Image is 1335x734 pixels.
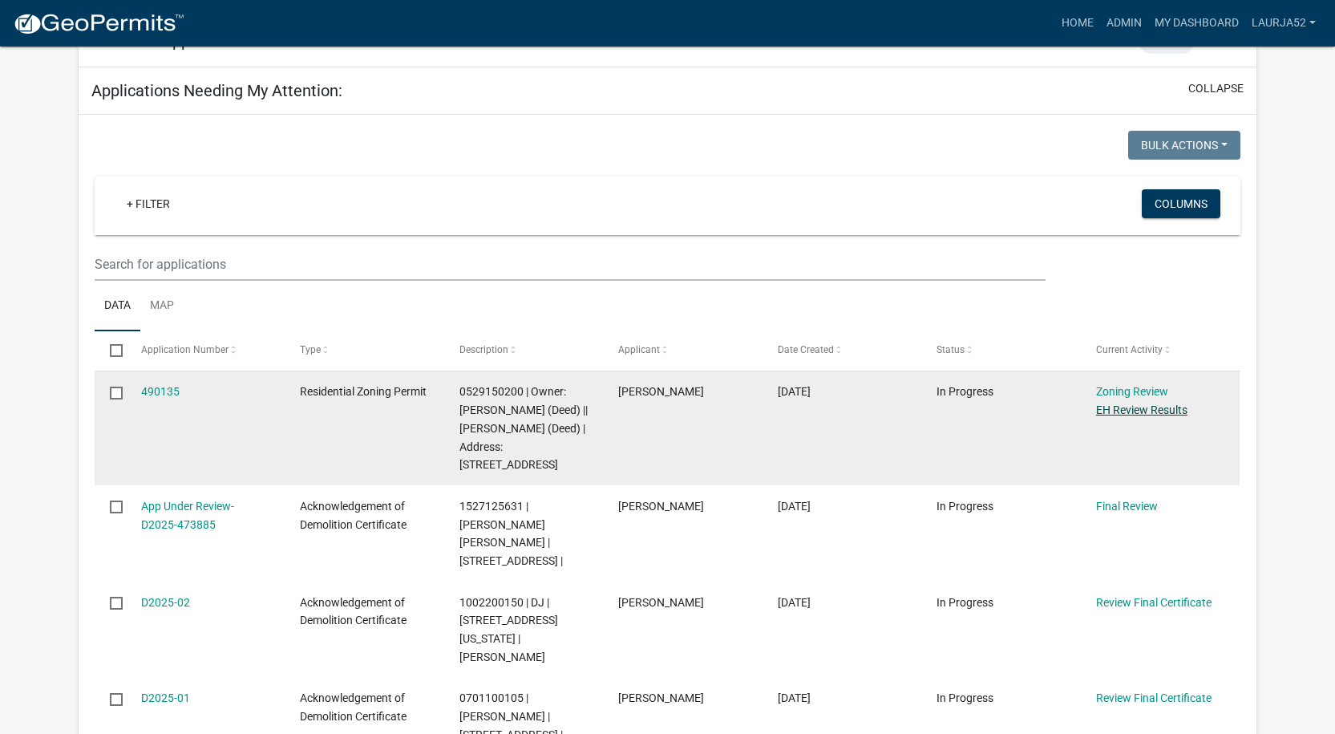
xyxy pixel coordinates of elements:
[937,385,993,398] span: In Progress
[91,81,342,100] h5: Applications Needing My Attention:
[921,331,1081,370] datatable-header-cell: Status
[1245,8,1322,39] a: laurja52
[1128,131,1240,160] button: Bulk Actions
[618,596,704,609] span: Allie Hoffman
[300,691,407,723] span: Acknowledgement of Demolition Certificate
[95,281,140,332] a: Data
[1081,331,1240,370] datatable-header-cell: Current Activity
[763,331,922,370] datatable-header-cell: Date Created
[1096,385,1168,398] a: Zoning Review
[1100,8,1148,39] a: Admin
[95,331,125,370] datatable-header-cell: Select
[1096,403,1187,416] a: EH Review Results
[778,344,834,355] span: Date Created
[114,189,183,218] a: + Filter
[141,691,190,704] a: D2025-01
[285,331,444,370] datatable-header-cell: Type
[1096,596,1212,609] a: Review Final Certificate
[1188,80,1244,97] button: collapse
[141,385,180,398] a: 490135
[778,385,811,398] span: 10/08/2025
[300,385,427,398] span: Residential Zoning Permit
[603,331,763,370] datatable-header-cell: Applicant
[300,500,407,531] span: Acknowledgement of Demolition Certificate
[1096,691,1212,704] a: Review Final Certificate
[778,500,811,513] span: 09/04/2025
[459,500,563,567] span: 1527125631 | Matthew Daisy Cory | 428 Main Street |
[1148,8,1245,39] a: My Dashboard
[444,331,604,370] datatable-header-cell: Description
[126,331,285,370] datatable-header-cell: Application Number
[937,596,993,609] span: In Progress
[95,248,1045,281] input: Search for applications
[1096,500,1158,513] a: Final Review
[300,344,321,355] span: Type
[459,344,508,355] span: Description
[141,500,234,531] a: App Under Review-D2025-473885
[1142,189,1220,218] button: Columns
[937,691,993,704] span: In Progress
[459,596,558,663] span: 1002200150 | DJ | 22355 610TH AVE Nevada | Laura Johnston
[778,596,811,609] span: 09/04/2025
[459,385,588,471] span: 0529150200 | Owner: KAMINSKI, ADAM (Deed) || FRETWELL, HELEN (Deed) | Address: 3751 DEER RUN LN
[140,281,184,332] a: Map
[778,691,811,704] span: 09/04/2025
[937,344,965,355] span: Status
[141,344,229,355] span: Application Number
[141,596,190,609] a: D2025-02
[1055,8,1100,39] a: Home
[618,500,704,513] span: Laura Johnston
[618,344,660,355] span: Applicant
[1096,344,1163,355] span: Current Activity
[618,691,704,704] span: Kimberly Grandinetti
[618,385,704,398] span: Adam Kaminski
[937,500,993,513] span: In Progress
[300,596,407,627] span: Acknowledgement of Demolition Certificate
